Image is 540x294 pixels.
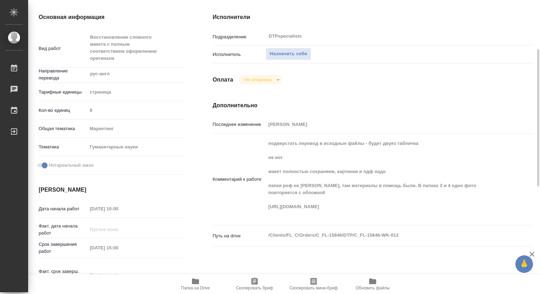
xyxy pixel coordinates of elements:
[166,274,225,294] button: Папка на Drive
[39,125,87,132] p: Общая тематика
[87,243,149,253] input: Пустое поле
[225,274,284,294] button: Скопировать бриф
[266,229,506,241] textarea: /Clients/FL_C/Orders/C_FL-15846/DTP/C_FL-15846-WK-012
[87,270,149,280] input: Пустое поле
[242,77,274,83] button: Не оплачена
[39,241,87,255] p: Срок завершения работ
[39,13,185,21] h4: Основная информация
[289,286,337,290] span: Скопировать мини-бриф
[270,50,307,58] span: Назначить себя
[181,286,210,290] span: Папка на Drive
[239,75,282,84] div: Не оплачена
[87,86,184,98] div: страница
[39,107,87,114] p: Кол-во единиц
[39,223,87,237] p: Факт. дата начала работ
[39,89,87,96] p: Тарифные единицы
[213,101,532,110] h4: Дополнительно
[266,48,311,60] button: Назначить себя
[343,274,402,294] button: Обновить файлы
[39,143,87,151] p: Тематика
[87,123,184,135] div: Маркетинг
[266,119,506,129] input: Пустое поле
[236,286,273,290] span: Скопировать бриф
[87,224,149,235] input: Пустое поле
[39,186,185,194] h4: [PERSON_NAME]
[356,286,390,290] span: Обновить файлы
[49,162,94,169] span: Нотариальный заказ
[87,204,149,214] input: Пустое поле
[213,33,266,40] p: Подразделение
[39,268,87,282] p: Факт. срок заверш. работ
[515,255,533,273] button: 🙏
[266,138,506,220] textarea: подверстать перевод в исходные файлы - будет двуяз табличка не нот макет полностью сохраняем, кар...
[213,51,266,58] p: Исполнитель
[284,274,343,294] button: Скопировать мини-бриф
[87,105,184,115] input: Пустое поле
[39,68,87,82] p: Направление перевода
[39,45,87,52] p: Вид работ
[213,13,532,21] h4: Исполнители
[518,257,530,271] span: 🙏
[213,76,233,84] h4: Оплата
[39,205,87,212] p: Дата начала работ
[87,141,184,153] div: Гуманитарные науки
[213,121,266,128] p: Последнее изменение
[213,232,266,239] p: Путь на drive
[213,176,266,183] p: Комментарий к работе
